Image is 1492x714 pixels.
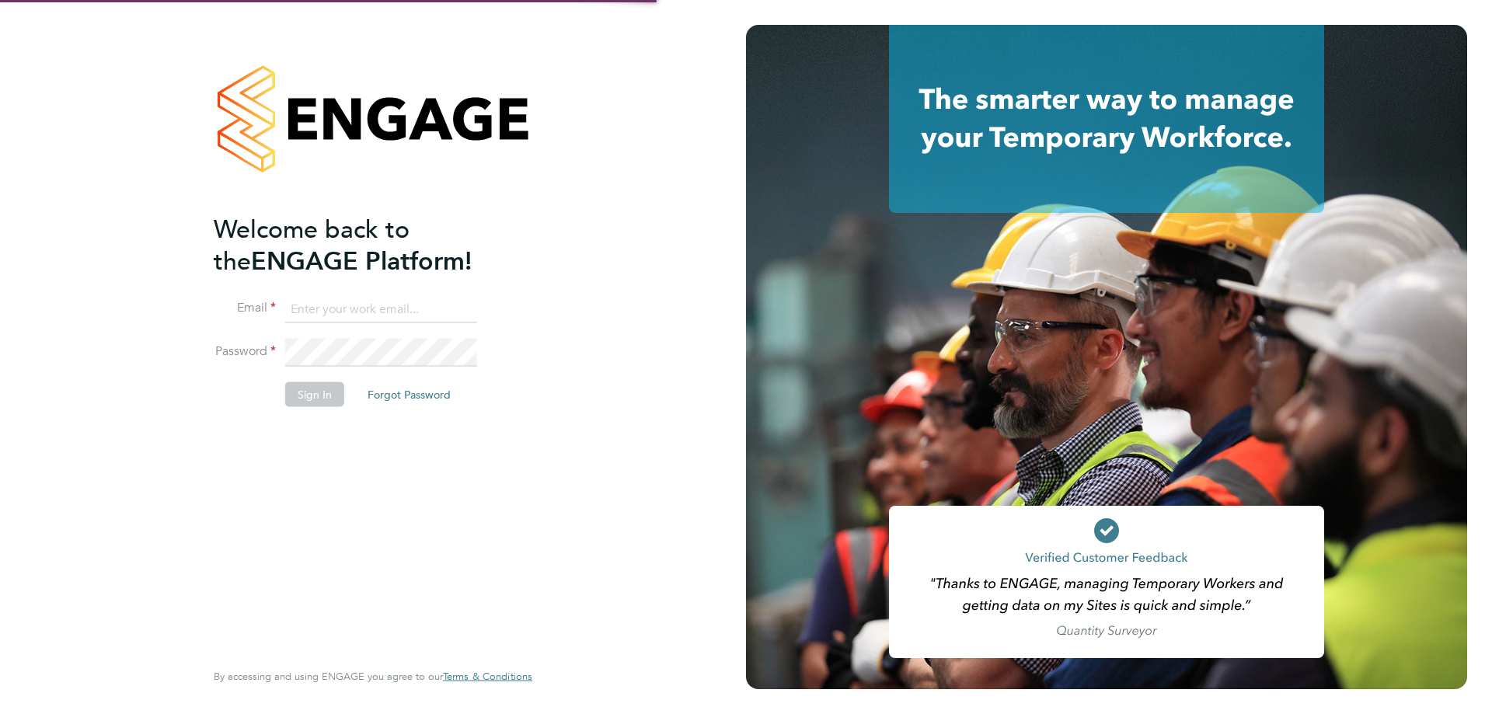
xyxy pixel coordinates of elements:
button: Forgot Password [355,382,463,407]
label: Password [214,343,276,360]
h2: ENGAGE Platform! [214,213,517,277]
span: Welcome back to the [214,214,410,276]
a: Terms & Conditions [443,670,532,683]
label: Email [214,300,276,316]
button: Sign In [285,382,344,407]
span: By accessing and using ENGAGE you agree to our [214,670,532,683]
input: Enter your work email... [285,295,477,323]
